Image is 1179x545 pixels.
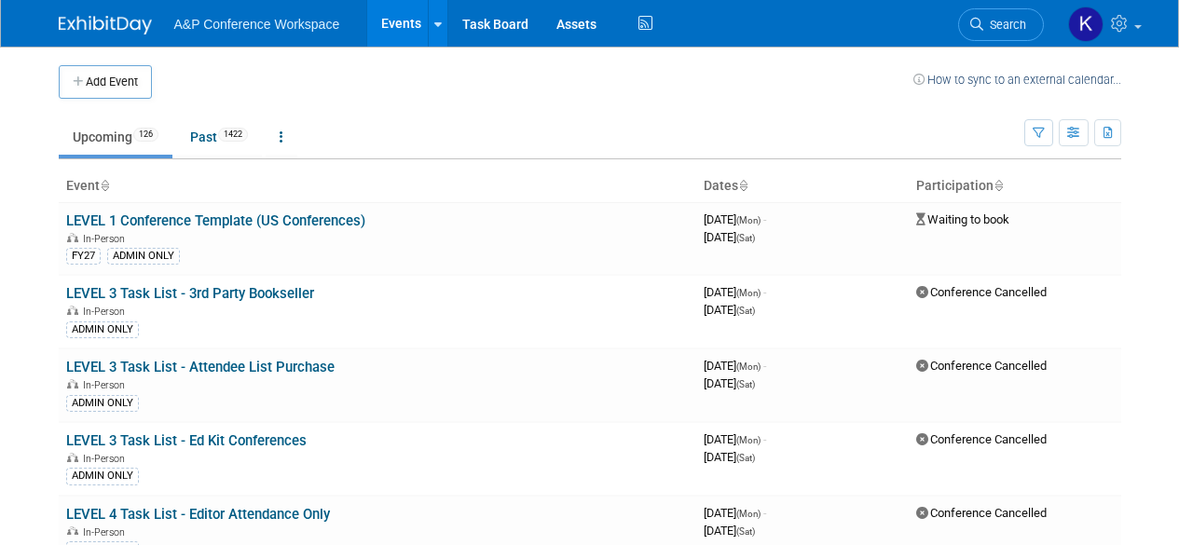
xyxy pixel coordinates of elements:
button: Add Event [59,65,152,99]
img: In-Person Event [67,233,78,242]
span: (Sat) [736,379,755,389]
span: Conference Cancelled [916,432,1047,446]
span: (Sat) [736,453,755,463]
span: [DATE] [704,524,755,538]
div: ADMIN ONLY [107,248,180,265]
span: (Mon) [736,288,761,298]
span: Conference Cancelled [916,506,1047,520]
a: LEVEL 1 Conference Template (US Conferences) [66,212,365,229]
span: In-Person [83,306,130,318]
span: - [763,285,766,299]
span: - [763,506,766,520]
div: ADMIN ONLY [66,321,139,338]
div: FY27 [66,248,101,265]
span: In-Person [83,526,130,538]
a: LEVEL 4 Task List - Editor Attendance Only [66,506,330,523]
span: Waiting to book [916,212,1009,226]
img: In-Person Event [67,526,78,536]
span: [DATE] [704,359,766,373]
span: Conference Cancelled [916,359,1047,373]
a: LEVEL 3 Task List - 3rd Party Bookseller [66,285,314,302]
span: [DATE] [704,212,766,226]
a: Past1422 [176,119,262,155]
span: 126 [133,128,158,142]
a: Search [958,8,1044,41]
span: (Mon) [736,435,761,445]
span: In-Person [83,233,130,245]
span: (Sat) [736,306,755,316]
div: ADMIN ONLY [66,395,139,412]
span: 1422 [218,128,248,142]
span: [DATE] [704,303,755,317]
span: [DATE] [704,506,766,520]
span: - [763,212,766,226]
a: Sort by Start Date [738,178,747,193]
img: Kat Jenkins [1068,7,1104,42]
a: How to sync to an external calendar... [913,73,1121,87]
span: [DATE] [704,376,755,390]
span: In-Person [83,379,130,391]
span: (Mon) [736,509,761,519]
span: - [763,359,766,373]
span: [DATE] [704,230,755,244]
span: - [763,432,766,446]
span: In-Person [83,453,130,465]
div: ADMIN ONLY [66,468,139,484]
th: Participation [909,170,1121,202]
th: Event [59,170,696,202]
a: Upcoming126 [59,119,172,155]
img: ExhibitDay [59,16,152,34]
span: A&P Conference Workspace [174,17,340,32]
img: In-Person Event [67,453,78,462]
th: Dates [696,170,909,202]
img: In-Person Event [67,379,78,388]
span: Search [983,18,1026,32]
span: (Mon) [736,361,761,372]
a: LEVEL 3 Task List - Attendee List Purchase [66,359,335,375]
span: Conference Cancelled [916,285,1047,299]
a: LEVEL 3 Task List - Ed Kit Conferences [66,432,307,449]
a: Sort by Participation Type [994,178,1003,193]
a: Sort by Event Name [100,178,109,193]
span: (Sat) [736,526,755,537]
span: (Sat) [736,233,755,243]
span: [DATE] [704,450,755,464]
span: [DATE] [704,432,766,446]
span: (Mon) [736,215,761,225]
img: In-Person Event [67,306,78,315]
span: [DATE] [704,285,766,299]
